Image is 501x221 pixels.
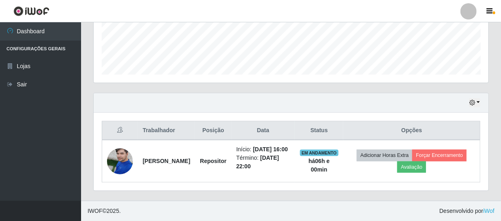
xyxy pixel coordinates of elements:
a: iWof [483,208,495,214]
span: Desenvolvido por [439,207,495,215]
th: Trabalhador [138,121,195,140]
img: 1749417925528.jpeg [107,144,133,178]
button: Avaliação [397,161,426,173]
strong: [PERSON_NAME] [143,158,190,164]
button: Adicionar Horas Extra [357,150,412,161]
th: Data [231,121,295,140]
strong: Repositor [200,158,226,164]
span: EM ANDAMENTO [300,150,338,156]
th: Opções [343,121,480,140]
th: Posição [195,121,231,140]
img: CoreUI Logo [13,6,49,16]
button: Forçar Encerramento [412,150,467,161]
li: Início: [236,145,290,154]
li: Término: [236,154,290,171]
span: IWOF [88,208,103,214]
time: [DATE] 16:00 [253,146,288,152]
span: © 2025 . [88,207,121,215]
strong: há 06 h e 00 min [308,158,330,173]
th: Status [295,121,343,140]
